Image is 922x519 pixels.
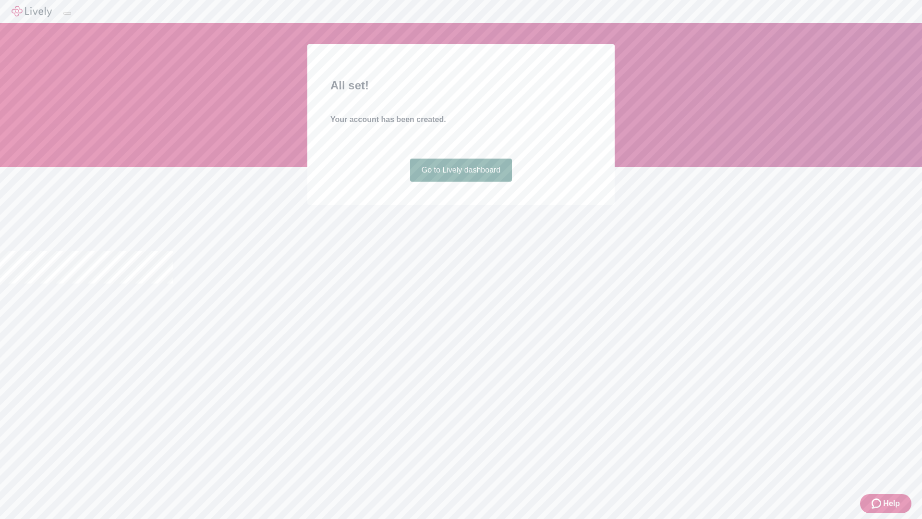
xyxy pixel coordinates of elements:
[860,494,911,513] button: Zendesk support iconHelp
[63,12,71,15] button: Log out
[410,159,512,182] a: Go to Lively dashboard
[330,77,592,94] h2: All set!
[872,498,883,509] svg: Zendesk support icon
[12,6,52,17] img: Lively
[330,114,592,125] h4: Your account has been created.
[883,498,900,509] span: Help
